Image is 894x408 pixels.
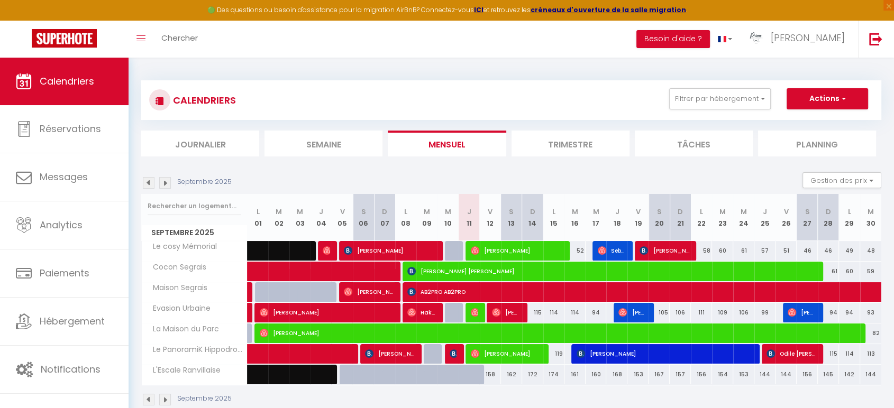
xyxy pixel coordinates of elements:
[143,323,222,335] span: La Maison du Parc
[40,75,94,88] span: Calendriers
[445,207,451,217] abbr: M
[839,262,860,281] div: 60
[512,131,630,156] li: Trimestre
[670,365,691,384] div: 157
[733,194,754,241] th: 24
[649,365,670,384] div: 167
[340,207,345,217] abbr: V
[248,194,269,241] th: 01
[636,30,710,48] button: Besoin d'aide ?
[564,365,586,384] div: 161
[143,303,213,314] span: Evasion Urbaine
[657,207,662,217] abbr: S
[530,207,535,217] abbr: D
[712,365,733,384] div: 154
[474,5,484,14] a: ICI
[868,207,874,217] abbr: M
[776,241,797,261] div: 51
[802,172,881,188] button: Gestion des prix
[40,266,89,280] span: Paiements
[839,194,860,241] th: 29
[450,344,457,364] span: [PERSON_NAME]
[670,194,691,241] th: 21
[788,302,816,322] span: [PERSON_NAME]
[344,282,393,302] span: [PERSON_NAME]
[522,365,543,384] div: 172
[40,122,101,135] span: Réservations
[471,240,562,261] span: [PERSON_NAME]
[143,262,209,273] span: Cocon Segrais
[712,241,733,261] div: 60
[501,194,522,241] th: 13
[522,303,543,322] div: 115
[797,365,818,384] div: 156
[344,240,435,261] span: [PERSON_NAME]
[733,365,754,384] div: 153
[797,194,818,241] th: 27
[416,194,437,241] th: 09
[480,194,501,241] th: 12
[636,207,641,217] abbr: V
[148,197,241,216] input: Rechercher un logement...
[437,194,459,241] th: 10
[754,194,776,241] th: 25
[719,207,726,217] abbr: M
[543,365,564,384] div: 174
[395,194,416,241] th: 08
[754,303,776,322] div: 99
[848,207,851,217] abbr: L
[407,302,435,322] span: Hakan Ar
[776,194,797,241] th: 26
[869,32,882,45] img: logout
[860,303,881,322] div: 93
[606,365,627,384] div: 168
[615,207,619,217] abbr: J
[670,303,691,322] div: 106
[678,207,683,217] abbr: D
[691,194,712,241] th: 22
[40,314,105,328] span: Hébergement
[771,31,845,44] span: [PERSON_NAME]
[153,21,206,58] a: Chercher
[712,194,733,241] th: 23
[586,194,607,241] th: 17
[577,344,753,364] span: [PERSON_NAME]
[860,241,881,261] div: 48
[606,194,627,241] th: 18
[531,5,686,14] a: créneaux d'ouverture de la salle migration
[467,207,471,217] abbr: J
[805,207,809,217] abbr: S
[586,365,607,384] div: 160
[501,365,522,384] div: 162
[177,394,232,404] p: Septembre 2025
[143,365,223,376] span: L'Escale Ranvillaise
[758,131,876,156] li: Planning
[635,131,753,156] li: Tâches
[248,303,253,323] a: Theo Dislaire
[564,194,586,241] th: 16
[763,207,767,217] abbr: J
[691,365,712,384] div: 156
[543,303,564,322] div: 114
[311,194,332,241] th: 04
[627,365,649,384] div: 153
[839,344,860,364] div: 114
[818,194,839,241] th: 28
[480,365,501,384] div: 158
[826,207,831,217] abbr: D
[509,207,514,217] abbr: S
[733,241,754,261] div: 61
[170,88,236,112] h3: CALENDRIERS
[488,207,492,217] abbr: V
[640,240,689,261] span: [PERSON_NAME]
[260,302,394,322] span: [PERSON_NAME]
[598,240,626,261] span: Sebstien Meur
[712,303,733,322] div: 109
[839,303,860,322] div: 94
[353,194,374,241] th: 06
[618,302,646,322] span: [PERSON_NAME]
[143,344,249,356] span: Le PanoramiK Hippodrome
[161,32,198,43] span: Chercher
